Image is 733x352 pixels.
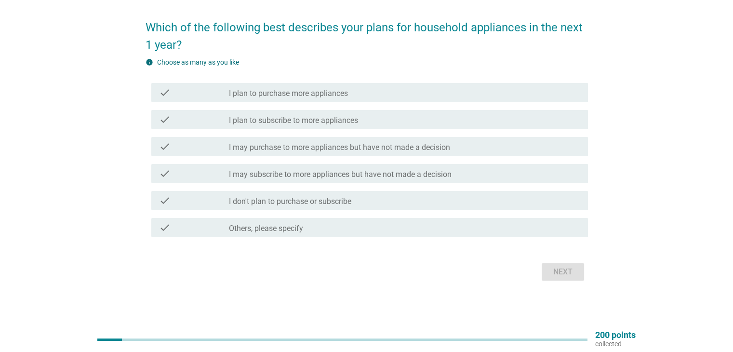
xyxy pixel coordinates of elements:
[159,114,171,125] i: check
[146,9,588,54] h2: Which of the following best describes your plans for household appliances in the next 1 year?
[159,141,171,152] i: check
[229,170,452,179] label: I may subscribe to more appliances but have not made a decision
[595,339,636,348] p: collected
[159,195,171,206] i: check
[159,87,171,98] i: check
[159,168,171,179] i: check
[229,224,303,233] label: Others, please specify
[595,331,636,339] p: 200 points
[146,58,153,66] i: info
[229,197,351,206] label: I don't plan to purchase or subscribe
[159,222,171,233] i: check
[229,143,450,152] label: I may purchase to more appliances but have not made a decision
[229,89,348,98] label: I plan to purchase more appliances
[229,116,358,125] label: I plan to subscribe to more appliances
[157,58,239,66] label: Choose as many as you like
